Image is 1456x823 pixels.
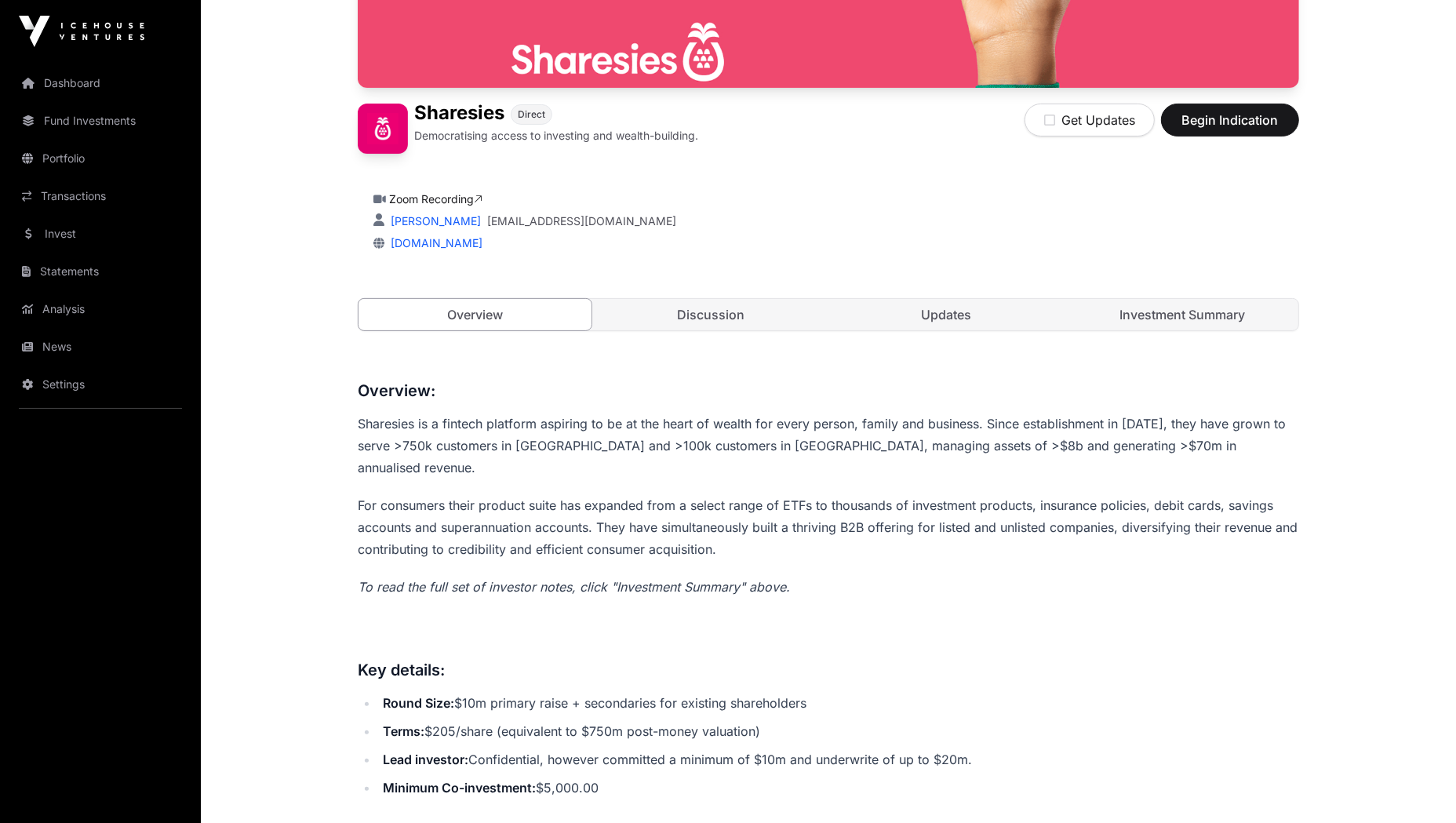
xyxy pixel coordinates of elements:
nav: Tabs [359,299,1298,330]
a: Discussion [595,299,828,330]
a: Settings [13,367,188,402]
button: Begin Indication [1161,104,1299,137]
h1: Sharesies [414,104,504,125]
li: $205/share (equivalent to $750m post-money valuation) [378,720,1299,742]
strong: Minimum Co-investment: [383,780,536,796]
h3: Overview: [358,378,1299,403]
p: Democratising access to investing and wealth-building. [414,128,698,144]
strong: Terms: [383,723,424,739]
a: News [13,330,188,364]
a: Zoom Recording [389,192,482,206]
a: Statements [13,254,188,289]
p: Sharesies is a fintech platform aspiring to be at the heart of wealth for every person, family an... [358,413,1299,479]
a: [DOMAIN_NAME] [384,236,482,249]
a: Updates [830,299,1063,330]
a: [PERSON_NAME] [388,214,481,228]
p: For consumers their product suite has expanded from a select range of ETFs to thousands of invest... [358,494,1299,560]
a: Portfolio [13,141,188,176]
a: Investment Summary [1066,299,1299,330]
strong: Round Size: [383,695,454,711]
a: Fund Investments [13,104,188,138]
a: Transactions [13,179,188,213]
li: Confidential, however committed a minimum of $10m and underwrite of up to $20m. [378,748,1299,770]
h3: Key details: [358,657,1299,683]
a: Begin Indication [1161,119,1299,135]
a: [EMAIL_ADDRESS][DOMAIN_NAME] [487,213,676,229]
button: Get Updates [1025,104,1155,137]
a: Analysis [13,292,188,326]
span: Begin Indication [1181,111,1279,129]
em: To read the full set of investor notes, click "Investment Summary" above. [358,579,790,595]
li: $10m primary raise + secondaries for existing shareholders [378,692,1299,714]
img: Icehouse Ventures Logo [19,16,144,47]
span: Direct [518,108,545,121]
iframe: Chat Widget [1378,748,1456,823]
strong: Lead investor [383,752,464,767]
img: Sharesies [358,104,408,154]
li: $5,000.00 [378,777,1299,799]
a: Overview [358,298,592,331]
a: Dashboard [13,66,188,100]
strong: : [464,752,468,767]
a: Invest [13,217,188,251]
